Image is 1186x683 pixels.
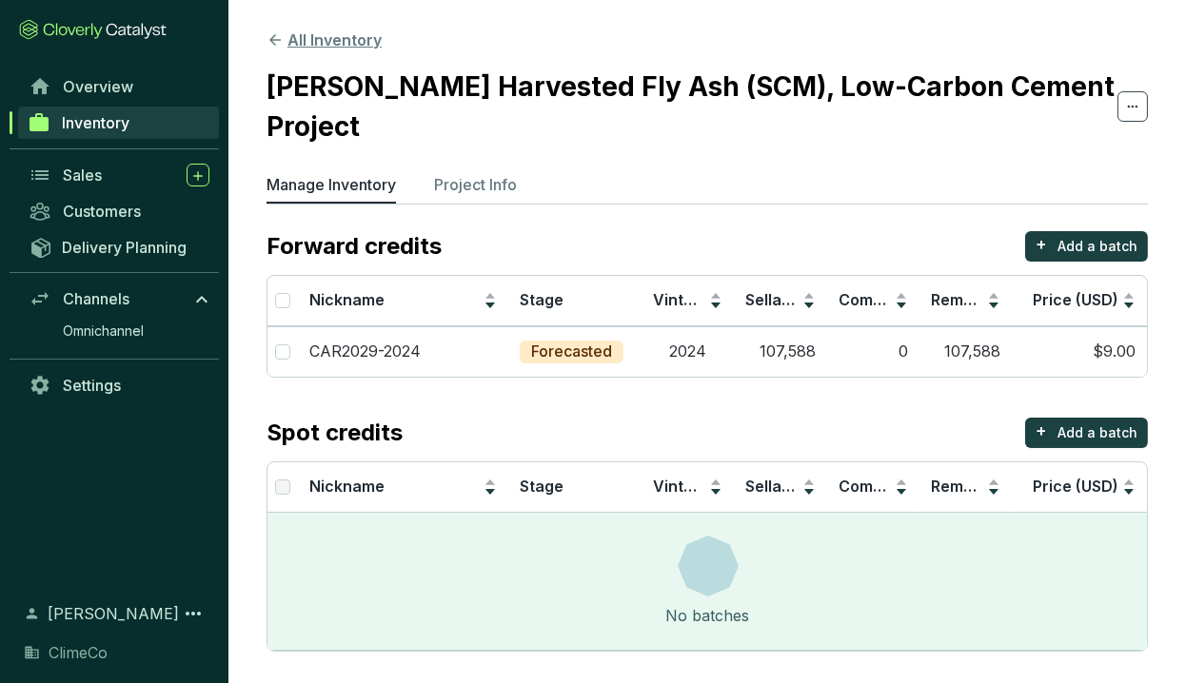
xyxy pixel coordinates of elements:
a: Omnichannel [53,317,219,345]
a: Delivery Planning [19,231,219,263]
td: 107,588 [734,326,826,377]
span: Stage [520,477,563,496]
p: Forecasted [531,341,612,362]
a: Settings [19,369,219,401]
a: Customers [19,195,219,227]
span: Committed [839,290,920,309]
a: Sales [19,159,219,191]
p: Forward credits [267,231,442,262]
p: Add a batch [1058,237,1137,256]
button: +Add a batch [1025,418,1148,448]
span: Price (USD) [1033,290,1118,309]
th: Stage [508,276,642,326]
p: Spot credits [267,418,403,448]
span: Channels [63,289,129,308]
span: Remaining [931,477,1009,496]
p: Add a batch [1058,423,1137,442]
button: All Inventory [267,29,382,51]
span: Committed [839,477,920,496]
p: + [1036,231,1047,258]
td: $9.00 [1012,326,1147,377]
td: 0 [827,326,919,377]
a: Overview [19,70,219,103]
span: Vintage [653,477,712,496]
span: Sellable [745,477,804,496]
span: Delivery Planning [62,238,187,257]
a: Inventory [18,107,219,139]
p: CAR2029-2024 [309,341,421,362]
span: Overview [63,77,133,96]
td: 2024 [642,326,734,377]
button: +Add a batch [1025,231,1148,262]
a: Channels [19,283,219,315]
span: Stage [520,290,563,309]
span: Sellable [745,290,804,309]
span: Vintage [653,290,712,309]
span: Omnichannel [63,322,144,341]
th: Stage [508,462,642,513]
span: Nickname [309,290,385,309]
div: No batches [666,604,750,627]
span: Inventory [62,113,129,132]
span: [PERSON_NAME] [48,602,179,625]
p: Project Info [434,173,517,196]
span: Remaining [931,290,1009,309]
span: Price (USD) [1033,477,1118,496]
span: Settings [63,376,121,395]
h2: [PERSON_NAME] Harvested Fly Ash (SCM), Low-Carbon Cement Project [267,67,1117,146]
span: Sales [63,166,102,185]
span: Nickname [309,477,385,496]
td: 107,588 [919,326,1012,377]
p: Manage Inventory [267,173,396,196]
span: ClimeCo [49,641,108,664]
span: Customers [63,202,141,221]
p: + [1036,418,1047,444]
